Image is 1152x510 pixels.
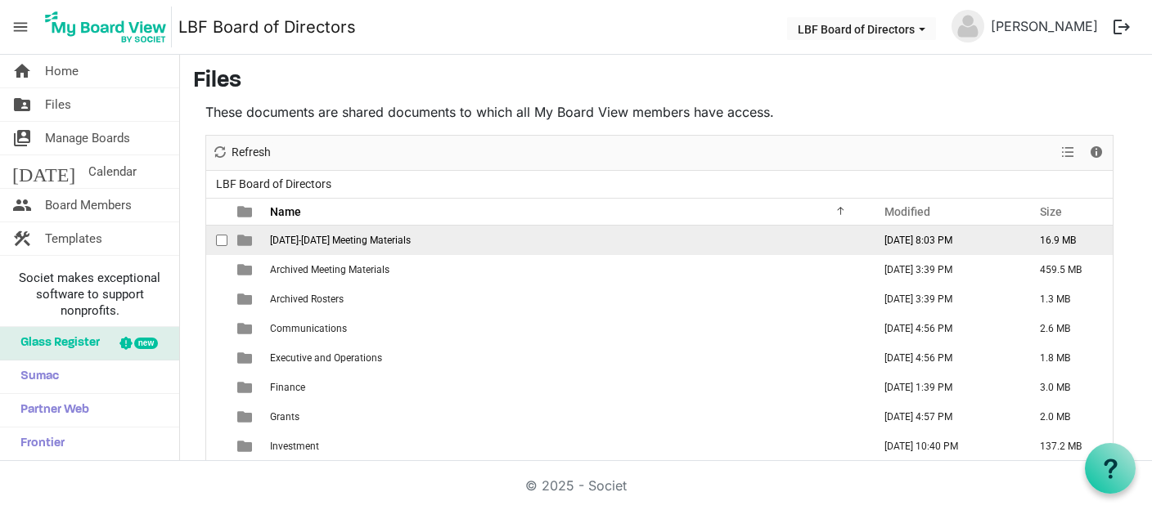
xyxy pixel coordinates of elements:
[1058,142,1078,163] button: View dropdownbutton
[227,255,265,284] td: is template cell column header type
[12,360,59,393] span: Sumac
[1023,284,1113,314] td: 1.3 MB is template cell column header Size
[1023,343,1113,373] td: 1.8 MB is template cell column header Size
[206,373,227,402] td: checkbox
[88,155,137,188] span: Calendar
[45,55,79,87] span: Home
[270,323,347,334] span: Communications
[227,432,265,461] td: is template cell column header type
[178,11,356,43] a: LBF Board of Directors
[227,284,265,314] td: is template cell column header type
[867,402,1023,432] td: July 24, 2024 4:57 PM column header Modified
[1023,432,1113,461] td: 137.2 MB is template cell column header Size
[270,441,319,452] span: Investment
[205,102,1114,122] p: These documents are shared documents to which all My Board View members have access.
[1023,255,1113,284] td: 459.5 MB is template cell column header Size
[1055,136,1082,170] div: View
[270,411,299,423] span: Grants
[867,432,1023,461] td: September 30, 2025 10:40 PM column header Modified
[265,373,867,402] td: Finance is template cell column header Name
[12,327,100,360] span: Glass Register
[45,189,132,221] span: Board Members
[12,222,32,255] span: construction
[12,55,32,87] span: home
[227,343,265,373] td: is template cell column header type
[12,189,32,221] span: people
[45,222,102,255] span: Templates
[265,432,867,461] td: Investment is template cell column header Name
[40,7,172,47] img: My Board View Logo
[265,284,867,314] td: Archived Rosters is template cell column header Name
[270,352,382,364] span: Executive and Operations
[270,382,305,393] span: Finance
[45,88,71,121] span: Files
[206,284,227,314] td: checkbox
[265,226,867,255] td: 2025-2026 Meeting Materials is template cell column header Name
[265,255,867,284] td: Archived Meeting Materials is template cell column header Name
[1023,402,1113,432] td: 2.0 MB is template cell column header Size
[1082,136,1110,170] div: Details
[867,226,1023,255] td: October 07, 2025 8:03 PM column header Modified
[265,314,867,343] td: Communications is template cell column header Name
[206,226,227,255] td: checkbox
[265,343,867,373] td: Executive and Operations is template cell column header Name
[12,427,65,460] span: Frontier
[206,402,227,432] td: checkbox
[227,226,265,255] td: is template cell column header type
[867,284,1023,314] td: July 25, 2025 3:39 PM column header Modified
[206,255,227,284] td: checkbox
[230,142,272,163] span: Refresh
[12,122,32,154] span: switch_account
[867,343,1023,373] td: July 24, 2024 4:56 PM column header Modified
[206,432,227,461] td: checkbox
[227,373,265,402] td: is template cell column header type
[12,394,89,427] span: Partner Web
[1023,373,1113,402] td: 3.0 MB is template cell column header Size
[952,10,984,42] img: no-profile-picture.svg
[1023,226,1113,255] td: 16.9 MB is template cell column header Size
[787,17,936,40] button: LBF Board of Directors dropdownbutton
[7,270,172,319] span: Societ makes exceptional software to support nonprofits.
[265,402,867,432] td: Grants is template cell column header Name
[12,88,32,121] span: folder_shared
[884,205,930,218] span: Modified
[270,293,344,305] span: Archived Rosters
[867,373,1023,402] td: October 01, 2025 1:39 PM column header Modified
[867,255,1023,284] td: July 25, 2025 3:39 PM column header Modified
[1040,205,1062,218] span: Size
[213,174,335,195] span: LBF Board of Directors
[270,205,301,218] span: Name
[867,314,1023,343] td: July 24, 2024 4:56 PM column header Modified
[270,235,411,246] span: [DATE]-[DATE] Meeting Materials
[206,136,277,170] div: Refresh
[5,11,36,42] span: menu
[206,314,227,343] td: checkbox
[227,402,265,432] td: is template cell column header type
[270,264,389,275] span: Archived Meeting Materials
[1023,314,1113,343] td: 2.6 MB is template cell column header Size
[12,155,75,188] span: [DATE]
[227,314,265,343] td: is template cell column header type
[984,10,1105,42] a: [PERSON_NAME]
[525,477,627,494] a: © 2025 - Societ
[206,343,227,373] td: checkbox
[1086,142,1108,163] button: Details
[134,338,158,349] div: new
[193,68,1139,96] h3: Files
[45,122,130,154] span: Manage Boards
[209,142,274,163] button: Refresh
[40,7,178,47] a: My Board View Logo
[1105,10,1139,44] button: logout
